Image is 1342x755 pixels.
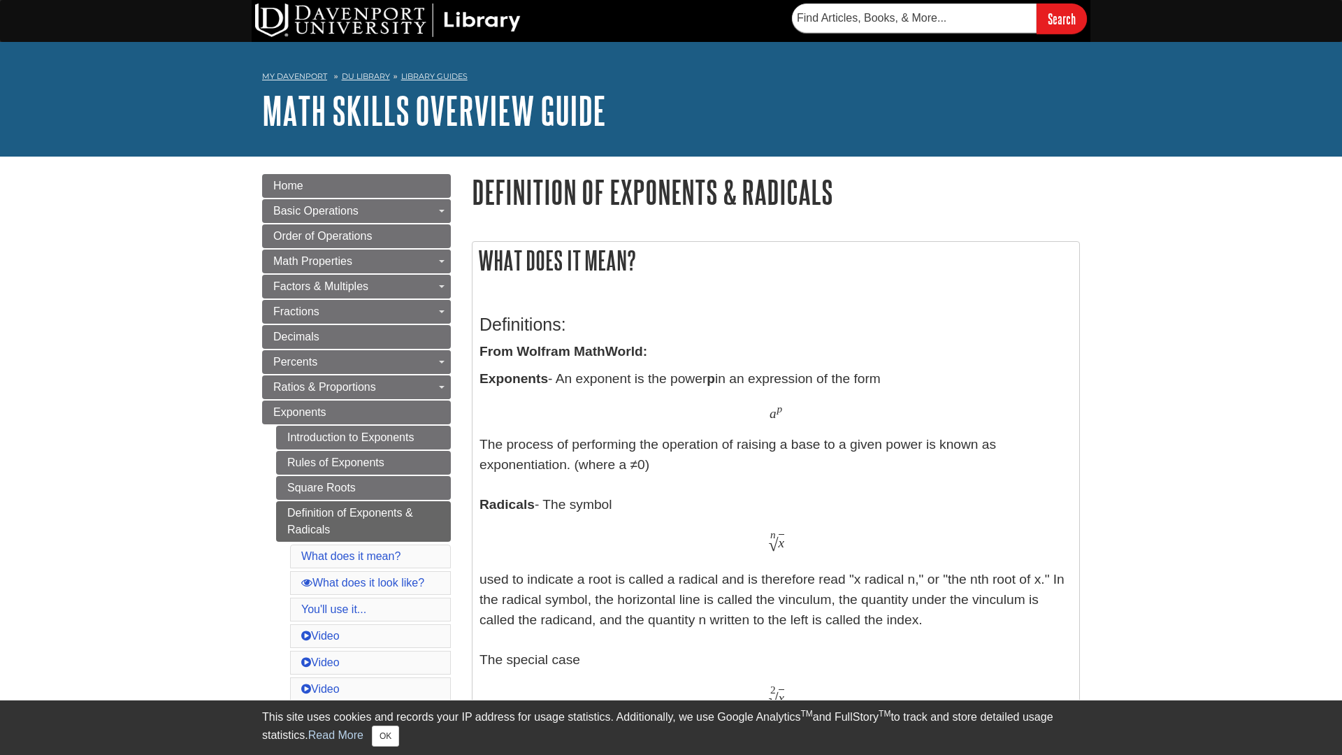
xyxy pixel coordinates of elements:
sup: TM [800,709,812,719]
a: Percents [262,350,451,374]
div: This site uses cookies and records your IP address for usage statistics. Additionally, we use Goo... [262,709,1080,747]
b: p [707,371,715,386]
span: √ [768,535,778,556]
input: Find Articles, Books, & More... [792,3,1037,33]
a: Definition of Exponents & Radicals [276,501,451,542]
a: Rules of Exponents [276,451,451,475]
h1: Definition of Exponents & Radicals [472,174,1080,210]
a: DU Library [342,71,390,81]
span: √ [768,690,778,712]
a: Square Roots [276,476,451,500]
a: Exponents [262,401,451,424]
nav: breadcrumb [262,67,1080,89]
a: Ratios & Proportions [262,375,451,399]
a: Basic Operations [262,199,451,223]
a: What does it mean? [301,550,401,562]
a: Library Guides [401,71,468,81]
a: Home [262,174,451,198]
b: Radicals [479,497,535,512]
span: Factors & Multiples [273,280,368,292]
a: Video [301,630,340,642]
h3: Definitions: [479,315,1072,335]
sup: TM [879,709,890,719]
button: Close [372,726,399,747]
a: Video [301,683,340,695]
a: My Davenport [262,71,327,82]
span: Home [273,180,303,192]
img: DU Library [255,3,521,37]
span: p [777,403,782,415]
form: Searches DU Library's articles, books, and more [792,3,1087,34]
span: a [770,405,777,422]
a: Read More [308,729,363,741]
span: Math Properties [273,255,352,267]
a: Video [301,656,340,668]
span: n [770,528,776,541]
a: Fractions [262,300,451,324]
span: Order of Operations [273,230,372,242]
a: Math Properties [262,250,451,273]
span: Exponents [273,406,326,418]
span: Basic Operations [273,205,359,217]
span: 2 [770,684,776,696]
b: Exponents [479,371,548,386]
a: Factors & Multiples [262,275,451,299]
span: x [779,535,785,551]
h2: What does it mean? [472,242,1079,279]
span: Fractions [273,305,319,317]
a: Math Skills Overview Guide [262,89,606,132]
span: Percents [273,356,317,368]
span: Decimals [273,331,319,343]
a: You'll use it... [301,603,366,615]
span: x [779,690,785,706]
a: Decimals [262,325,451,349]
a: Order of Operations [262,224,451,248]
span: Ratios & Proportions [273,381,376,393]
a: Introduction to Exponents [276,426,451,450]
input: Search [1037,3,1087,34]
a: What does it look like? [301,577,424,589]
strong: From Wolfram MathWorld: [479,344,647,359]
